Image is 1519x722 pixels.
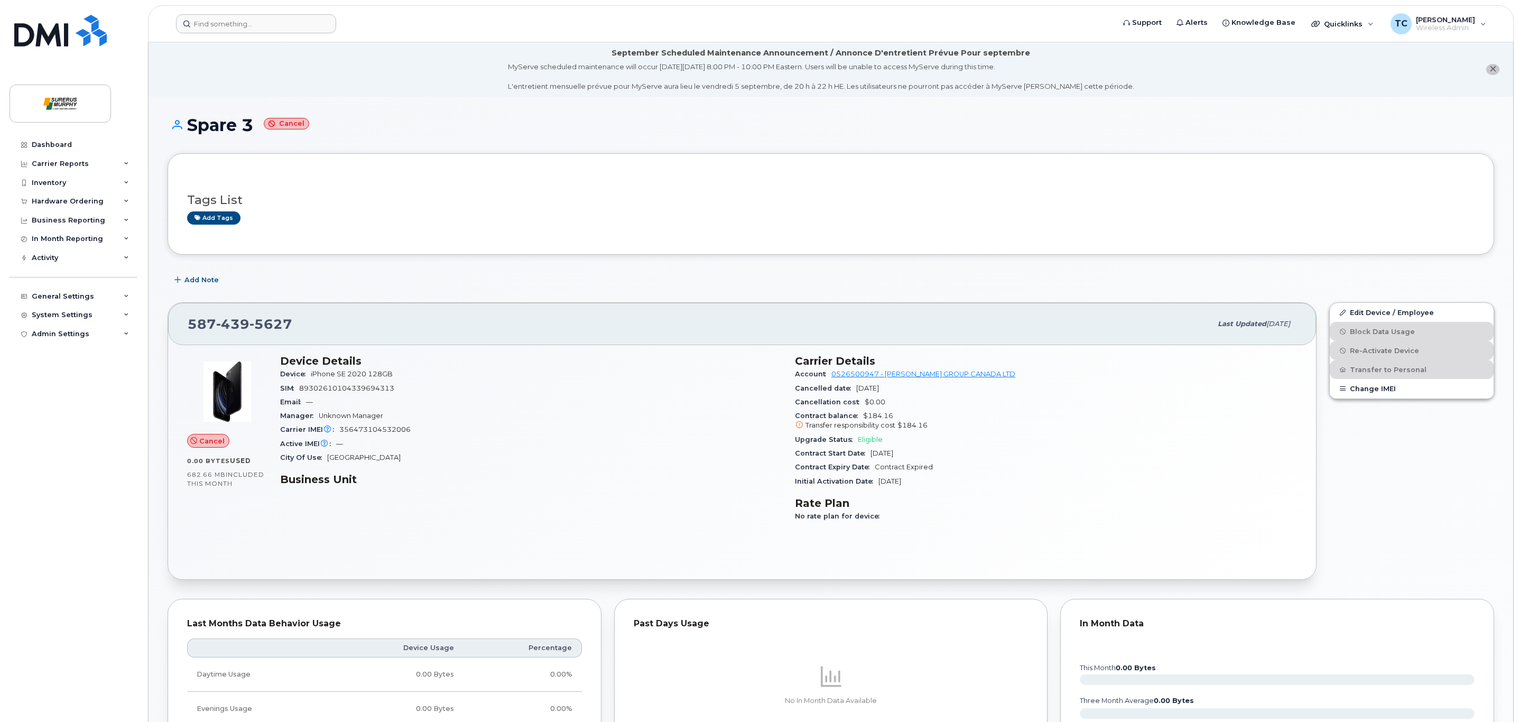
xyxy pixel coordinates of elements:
[508,62,1134,91] div: MyServe scheduled maintenance will occur [DATE][DATE] 8:00 PM - 10:00 PM Eastern. Users will be u...
[264,118,309,130] small: Cancel
[280,398,306,406] span: Email
[280,473,782,486] h3: Business Unit
[187,618,582,629] div: Last Months Data Behavior Usage
[280,440,336,448] span: Active IMEI
[805,421,895,429] span: Transfer responsibility cost
[795,436,858,443] span: Upgrade Status
[1218,320,1266,328] span: Last updated
[795,497,1297,510] h3: Rate Plan
[1116,664,1156,672] tspan: 0.00 Bytes
[332,638,464,658] th: Device Usage
[280,384,299,392] span: SIM
[280,453,327,461] span: City Of Use
[187,193,1475,207] h3: Tags List
[187,470,264,488] span: included this month
[865,398,885,406] span: $0.00
[795,412,863,420] span: Contract balance
[336,440,343,448] span: —
[168,271,228,290] button: Add Note
[196,360,259,423] img: image20231002-3703462-2fle3a.jpeg
[858,436,883,443] span: Eligible
[875,463,933,471] span: Contract Expired
[327,453,401,461] span: [GEOGRAPHIC_DATA]
[795,370,831,378] span: Account
[187,471,226,478] span: 682.66 MB
[1330,303,1494,322] a: Edit Device / Employee
[795,512,885,520] span: No rate plan for device
[897,421,928,429] span: $184.16
[878,477,901,485] span: [DATE]
[188,316,292,332] span: 587
[1080,618,1475,629] div: In Month Data
[1330,360,1494,379] button: Transfer to Personal
[299,384,394,392] span: 89302610104339694313
[306,398,313,406] span: —
[795,449,870,457] span: Contract Start Date
[1350,347,1419,355] span: Re-Activate Device
[168,116,1494,134] h1: Spare 3
[795,355,1297,367] h3: Carrier Details
[612,48,1030,59] div: September Scheduled Maintenance Announcement / Annonce D'entretient Prévue Pour septembre
[795,384,856,392] span: Cancelled date
[1079,697,1194,705] text: three month average
[187,457,230,465] span: 0.00 Bytes
[187,658,332,692] td: Daytime Usage
[311,370,393,378] span: iPhone SE 2020 128GB
[795,398,865,406] span: Cancellation cost
[634,696,1029,706] p: No In Month Data Available
[1330,341,1494,360] button: Re-Activate Device
[795,412,1297,431] span: $184.16
[280,412,319,420] span: Manager
[216,316,249,332] span: 439
[795,477,878,485] span: Initial Activation Date
[249,316,292,332] span: 5627
[339,425,411,433] span: 356473104532006
[464,638,582,658] th: Percentage
[1079,664,1156,672] text: this month
[464,658,582,692] td: 0.00%
[319,412,383,420] span: Unknown Manager
[795,463,875,471] span: Contract Expiry Date
[184,275,219,285] span: Add Note
[332,658,464,692] td: 0.00 Bytes
[230,457,251,465] span: used
[1330,322,1494,341] button: Block Data Usage
[280,355,782,367] h3: Device Details
[280,425,339,433] span: Carrier IMEI
[1330,379,1494,398] button: Change IMEI
[280,370,311,378] span: Device
[831,370,1015,378] a: 0526500947 - [PERSON_NAME] GROUP CANADA LTD
[856,384,879,392] span: [DATE]
[1486,64,1499,75] button: close notification
[870,449,893,457] span: [DATE]
[199,436,225,446] span: Cancel
[187,211,240,225] a: Add tags
[634,618,1029,629] div: Past Days Usage
[1154,697,1194,705] tspan: 0.00 Bytes
[1266,320,1290,328] span: [DATE]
